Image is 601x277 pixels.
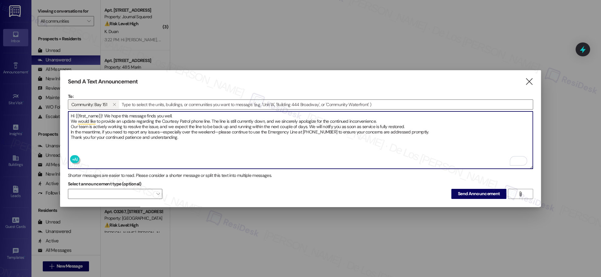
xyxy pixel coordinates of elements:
i:  [113,102,116,107]
span: Community: Bay 151 [71,100,107,109]
textarea: To enrich screen reader interactions, please activate Accessibility in Grammarly extension settings [68,111,533,169]
h3: Send A Text Announcement [68,78,138,85]
i:  [525,78,533,85]
label: Select announcement type (optional) [68,179,142,189]
input: Type to select the units, buildings, or communities you want to message. (e.g. 'Unit 1A', 'Buildi... [120,100,533,109]
div: Shorter messages are easier to read. Please consider a shorter message or split this text into mu... [68,172,533,179]
i:  [518,191,523,196]
button: Community: Bay 151 [110,100,119,109]
button: Send Announcement [451,189,506,199]
p: To: [68,93,533,99]
span: Send Announcement [458,190,500,197]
